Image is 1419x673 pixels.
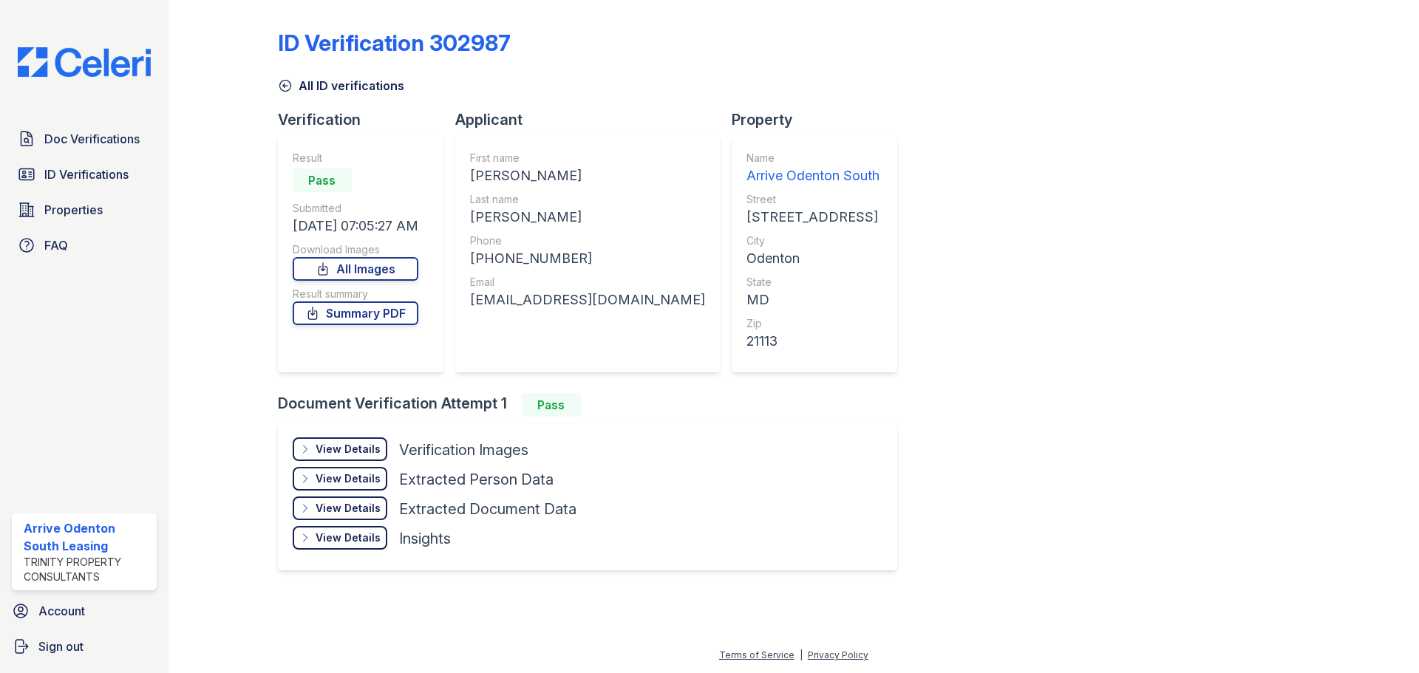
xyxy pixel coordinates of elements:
a: ID Verifications [12,160,157,189]
div: First name [470,151,705,165]
div: [PERSON_NAME] [470,165,705,186]
span: Doc Verifications [44,130,140,148]
span: Account [38,602,85,620]
div: State [746,275,879,290]
img: CE_Logo_Blue-a8612792a0a2168367f1c8372b55b34899dd931a85d93a1a3d3e32e68fde9ad4.png [6,47,163,77]
span: ID Verifications [44,165,129,183]
a: Account [6,596,163,626]
a: Privacy Policy [808,649,868,660]
div: [EMAIL_ADDRESS][DOMAIN_NAME] [470,290,705,310]
a: Name Arrive Odenton South [746,151,879,186]
div: City [746,233,879,248]
a: Sign out [6,632,163,661]
span: Properties [44,201,103,219]
div: View Details [316,501,381,516]
div: Email [470,275,705,290]
div: Verification Images [399,440,528,460]
span: FAQ [44,236,68,254]
a: Summary PDF [293,301,418,325]
div: View Details [316,530,381,545]
div: Pass [522,393,581,417]
div: ID Verification 302987 [278,30,511,56]
div: Document Verification Attempt 1 [278,393,909,417]
div: Arrive Odenton South Leasing [24,519,151,555]
div: Download Images [293,242,418,257]
div: [DATE] 07:05:27 AM [293,216,418,236]
div: Submitted [293,201,418,216]
div: Phone [470,233,705,248]
div: View Details [316,442,381,457]
div: Odenton [746,248,879,269]
div: Pass [293,168,352,192]
div: | [800,649,803,660]
div: Applicant [455,109,732,130]
div: [STREET_ADDRESS] [746,207,879,228]
a: FAQ [12,230,157,260]
div: Extracted Person Data [399,469,554,490]
a: Properties [12,195,157,225]
a: All ID verifications [278,77,404,95]
div: View Details [316,471,381,486]
div: [PERSON_NAME] [470,207,705,228]
div: Extracted Document Data [399,499,576,519]
div: MD [746,290,879,310]
div: [PHONE_NUMBER] [470,248,705,269]
div: 21113 [746,331,879,352]
a: All Images [293,257,418,281]
a: Doc Verifications [12,124,157,154]
div: Result [293,151,418,165]
a: Terms of Service [719,649,794,660]
div: Name [746,151,879,165]
div: Insights [399,528,451,549]
div: Street [746,192,879,207]
div: Verification [278,109,455,130]
div: Last name [470,192,705,207]
div: Trinity Property Consultants [24,555,151,584]
div: Zip [746,316,879,331]
div: Result summary [293,287,418,301]
span: Sign out [38,638,84,655]
div: Property [732,109,909,130]
div: Arrive Odenton South [746,165,879,186]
